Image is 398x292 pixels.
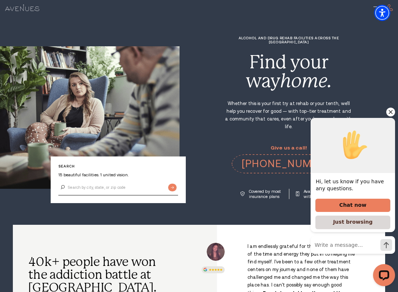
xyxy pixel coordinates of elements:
[240,189,282,199] a: Covered by most insurance plans
[224,53,353,90] div: Find your way
[374,5,390,21] div: Accessibility Menu
[304,189,337,199] p: Available to chat with you 24/7
[280,70,332,91] i: home.
[249,189,282,199] p: Covered by most insurance plans
[168,184,177,191] input: Submit button
[224,100,353,131] p: Whether this is your first try at rehab or your tenth, we'll help you recover for good — with top...
[232,145,345,151] p: Give us a call!
[232,154,345,173] a: call 866.540.4523
[224,36,353,44] h1: Alcohol and Drug Rehab Facilities across the [GEOGRAPHIC_DATA]
[58,180,178,195] input: Search by city, state, or zip code
[305,106,398,292] iframe: LiveChat chat widget
[58,172,178,177] p: 15 beautiful facilities. 1 united vision.
[58,164,178,168] p: Search
[296,189,337,199] a: Available to chat with you 24/7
